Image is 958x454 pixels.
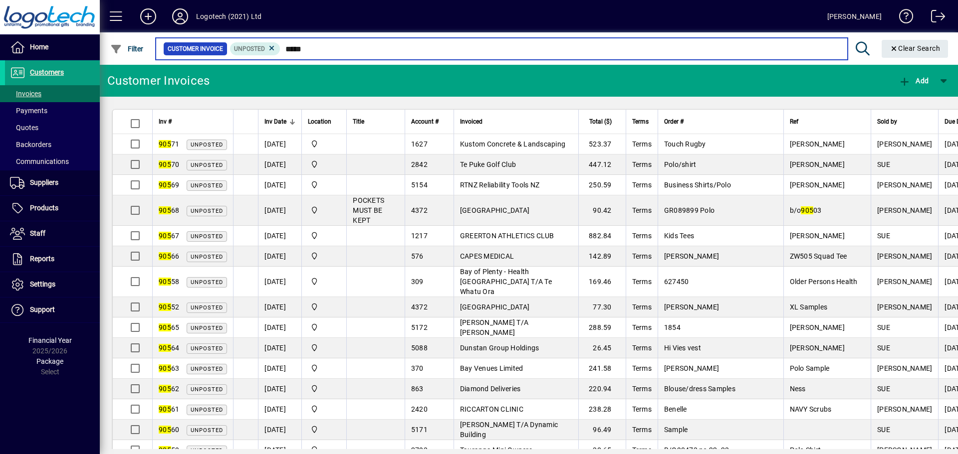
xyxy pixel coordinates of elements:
[258,246,301,267] td: [DATE]
[159,426,179,434] span: 60
[159,385,179,393] span: 62
[790,323,845,331] span: [PERSON_NAME]
[258,154,301,175] td: [DATE]
[30,178,58,186] span: Suppliers
[460,140,565,148] span: Kustom Concrete & Landscaping
[578,246,626,267] td: 142.89
[159,206,179,214] span: 68
[107,73,210,89] div: Customer Invoices
[790,303,828,311] span: XL Samples
[159,405,171,413] em: 905
[460,318,528,336] span: [PERSON_NAME] T/A [PERSON_NAME]
[5,272,100,297] a: Settings
[877,140,932,148] span: [PERSON_NAME]
[877,116,897,127] span: Sold by
[899,77,929,85] span: Add
[411,426,428,434] span: 5171
[191,407,223,413] span: Unposted
[411,446,428,454] span: 2793
[460,446,532,454] span: Tauranga Mini Owners
[460,268,552,296] span: Bay of Plenty - Health [GEOGRAPHIC_DATA] T/A Te Whatu Ora
[632,385,652,393] span: Terms
[258,175,301,195] td: [DATE]
[30,255,54,263] span: Reports
[230,42,280,55] mat-chip: Customer Invoice Status: Unposted
[877,344,890,352] span: SUE
[159,426,171,434] em: 905
[632,446,652,454] span: Terms
[892,2,914,34] a: Knowledge Base
[790,160,845,168] span: [PERSON_NAME]
[664,303,719,311] span: [PERSON_NAME]
[578,338,626,358] td: 26.45
[159,323,179,331] span: 65
[460,344,539,352] span: Dunstan Group Holdings
[159,344,179,352] span: 64
[132,7,164,25] button: Add
[196,8,261,24] div: Logotech (2021) Ltd
[10,90,41,98] span: Invoices
[30,229,45,237] span: Staff
[877,385,890,393] span: SUE
[460,364,523,372] span: Bay Venues Limited
[159,206,171,214] em: 905
[790,232,845,240] span: [PERSON_NAME]
[896,72,931,90] button: Add
[790,405,832,413] span: NAVY Scrubs
[460,116,482,127] span: Invoiced
[28,336,72,344] span: Financial Year
[664,181,731,189] span: Business Shirts/Polo
[10,124,38,132] span: Quotes
[411,364,424,372] span: 370
[159,446,171,454] em: 905
[308,363,340,374] span: Central
[36,357,63,365] span: Package
[664,364,719,372] span: [PERSON_NAME]
[10,157,69,165] span: Communications
[191,254,223,260] span: Unposted
[632,232,652,240] span: Terms
[159,385,171,393] em: 905
[159,252,171,260] em: 905
[353,116,364,127] span: Title
[924,2,946,34] a: Logout
[877,181,932,189] span: [PERSON_NAME]
[632,116,649,127] span: Terms
[110,45,144,53] span: Filter
[790,116,798,127] span: Ref
[5,153,100,170] a: Communications
[632,303,652,311] span: Terms
[589,116,612,127] span: Total ($)
[460,303,529,311] span: [GEOGRAPHIC_DATA]
[578,420,626,440] td: 96.49
[30,43,48,51] span: Home
[5,102,100,119] a: Payments
[168,44,223,54] span: Customer Invoice
[578,399,626,420] td: 238.28
[5,221,100,246] a: Staff
[632,252,652,260] span: Terms
[10,107,47,115] span: Payments
[790,278,858,286] span: Older Persons Health
[159,181,171,189] em: 905
[411,116,439,127] span: Account #
[159,446,179,454] span: 59
[460,206,529,214] span: [GEOGRAPHIC_DATA]
[411,385,424,393] span: 863
[578,317,626,338] td: 288.59
[411,206,428,214] span: 4372
[877,160,890,168] span: SUE
[664,405,687,413] span: Benelle
[877,426,890,434] span: SUE
[664,232,694,240] span: Kids Tees
[258,297,301,317] td: [DATE]
[258,134,301,154] td: [DATE]
[308,159,340,170] span: Central
[790,344,845,352] span: [PERSON_NAME]
[308,322,340,333] span: Central
[264,116,286,127] span: Inv Date
[411,116,448,127] div: Account #
[308,230,340,241] span: Central
[30,280,55,288] span: Settings
[578,154,626,175] td: 447.12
